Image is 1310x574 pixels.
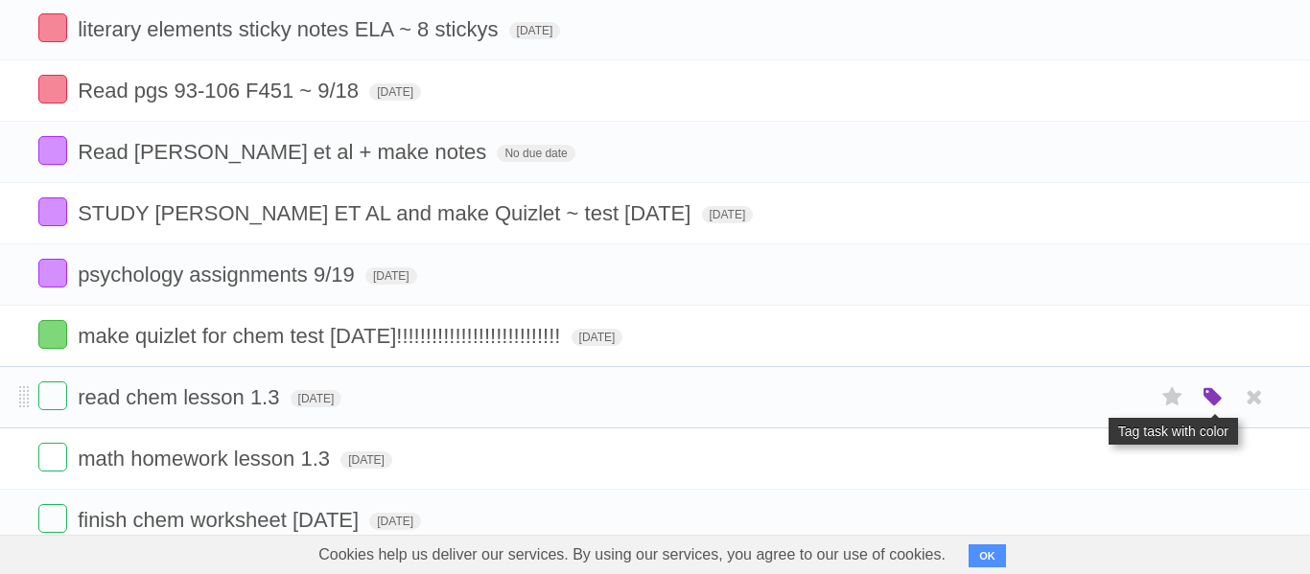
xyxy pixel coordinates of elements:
[78,140,491,164] span: Read [PERSON_NAME] et al + make notes
[38,504,67,533] label: Done
[365,267,417,285] span: [DATE]
[78,263,360,287] span: psychology assignments 9/19
[38,320,67,349] label: Done
[78,17,503,41] span: literary elements sticky notes ELA ~ 8 stickys
[78,201,695,225] span: STUDY [PERSON_NAME] ET AL and make Quizlet ~ test [DATE]
[497,145,574,162] span: No due date
[38,75,67,103] label: Done
[38,259,67,287] label: Done
[969,544,1006,567] button: OK
[1155,381,1191,413] label: Star task
[38,381,67,410] label: Done
[78,508,363,532] span: finish chem worksheet [DATE]
[509,22,561,39] span: [DATE]
[78,385,284,409] span: read chem lesson 1.3
[291,390,342,407] span: [DATE]
[38,13,67,42] label: Done
[340,451,392,469] span: [DATE]
[78,79,363,103] span: Read pgs 93-106 F451 ~ 9/18
[369,83,421,101] span: [DATE]
[78,324,565,348] span: make quizlet for chem test [DATE]!!!!!!!!!!!!!!!!!!!!!!!!!!!!
[38,197,67,226] label: Done
[702,206,754,223] span: [DATE]
[369,513,421,530] span: [DATE]
[38,443,67,471] label: Done
[78,447,335,471] span: math homework lesson 1.3
[299,536,965,574] span: Cookies help us deliver our services. By using our services, you agree to our use of cookies.
[572,329,623,346] span: [DATE]
[38,136,67,165] label: Done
